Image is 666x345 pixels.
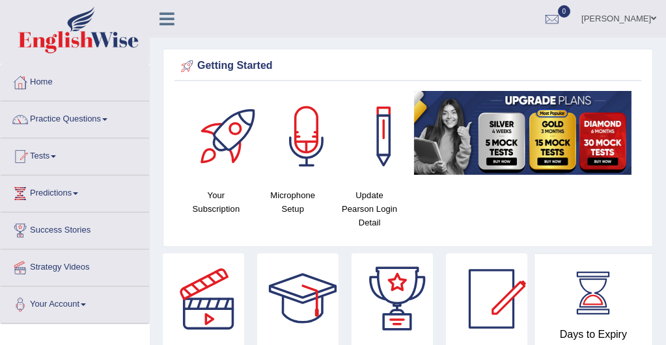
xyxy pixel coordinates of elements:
[558,5,571,18] span: 0
[1,249,149,282] a: Strategy Videos
[1,138,149,171] a: Tests
[1,64,149,97] a: Home
[184,188,248,216] h4: Your Subscription
[1,101,149,134] a: Practice Questions
[1,212,149,245] a: Success Stories
[549,329,638,340] h4: Days to Expiry
[414,91,631,175] img: small5.jpg
[1,287,149,319] a: Your Account
[178,57,638,76] div: Getting Started
[338,188,402,229] h4: Update Pearson Login Detail
[261,188,325,216] h4: Microphone Setup
[1,175,149,208] a: Predictions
